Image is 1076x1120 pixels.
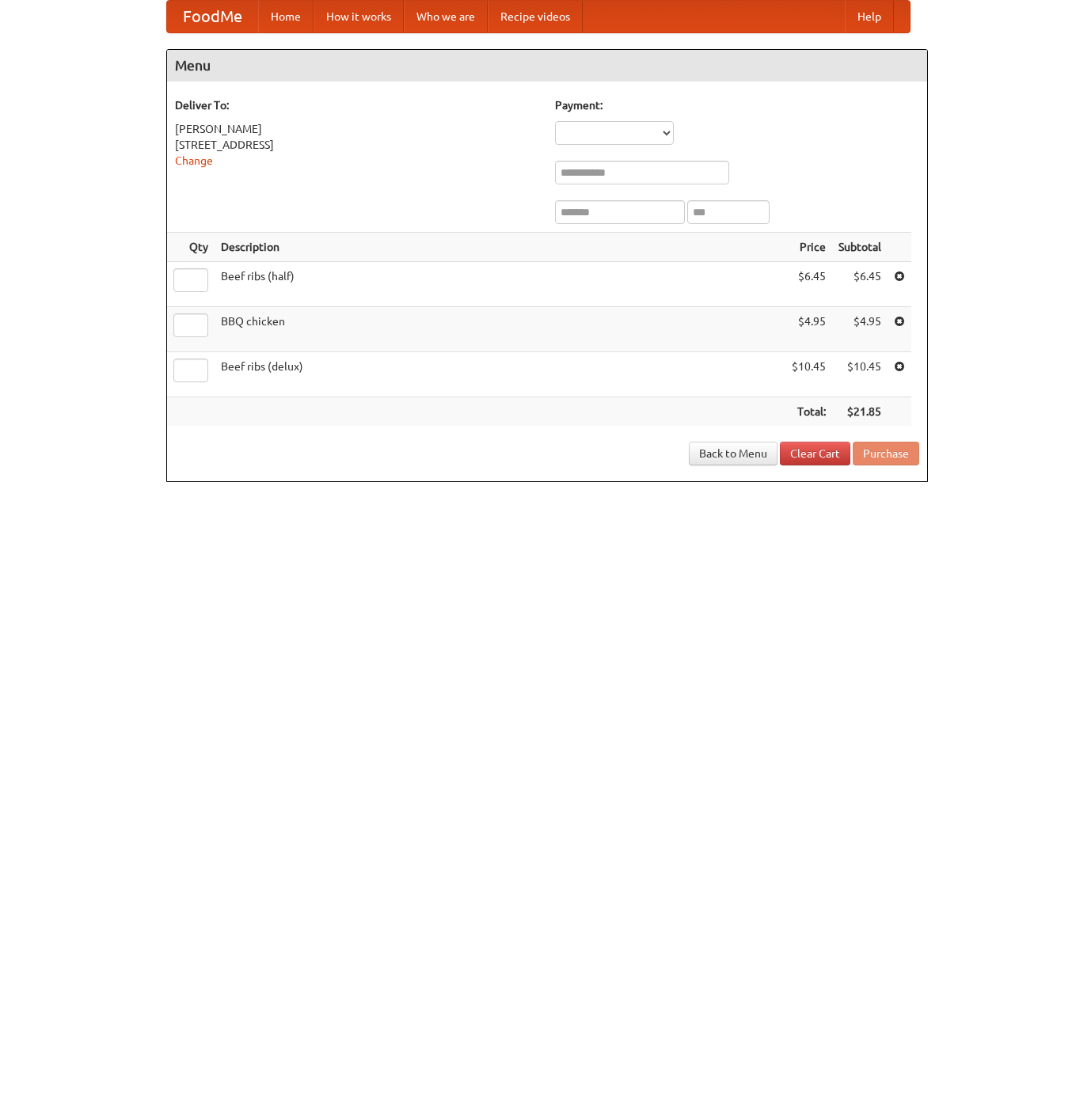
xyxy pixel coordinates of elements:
[785,233,832,262] th: Price
[404,1,488,32] a: Who we are
[689,442,778,465] a: Back to Menu
[785,352,832,397] td: $10.45
[845,1,894,32] a: Help
[780,442,850,465] a: Clear Cart
[215,233,785,262] th: Description
[175,121,539,137] div: [PERSON_NAME]
[832,307,888,352] td: $4.95
[175,97,539,113] h5: Deliver To:
[175,154,213,167] a: Change
[785,397,832,427] th: Total:
[853,442,919,465] button: Purchase
[832,233,888,262] th: Subtotal
[215,262,785,307] td: Beef ribs (half)
[215,307,785,352] td: BBQ chicken
[167,50,927,82] h4: Menu
[314,1,404,32] a: How it works
[258,1,314,32] a: Home
[167,233,215,262] th: Qty
[215,352,785,397] td: Beef ribs (delux)
[175,137,539,153] div: [STREET_ADDRESS]
[167,1,258,32] a: FoodMe
[488,1,583,32] a: Recipe videos
[785,307,832,352] td: $4.95
[785,262,832,307] td: $6.45
[832,397,888,427] th: $21.85
[555,97,919,113] h5: Payment:
[832,262,888,307] td: $6.45
[832,352,888,397] td: $10.45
